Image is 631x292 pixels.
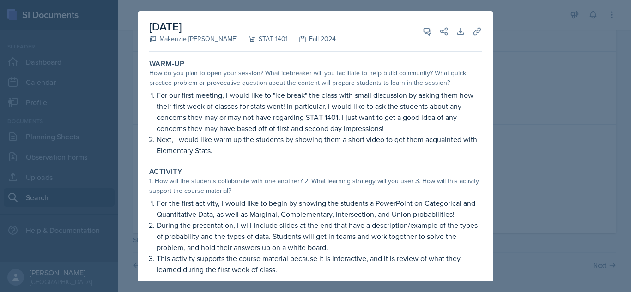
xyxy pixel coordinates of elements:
label: Activity [149,167,182,176]
label: Warm-Up [149,59,185,68]
p: For our first meeting, I would like to "ice break" the class with small discussion by asking them... [157,89,482,134]
p: Next, I would like warm up the students by showing them a short video to get them acquainted with... [157,134,482,156]
p: During the presentation, I will include slides at the end that have a description/example of the ... [157,220,482,253]
div: How do you plan to open your session? What icebreaker will you facilitate to help build community... [149,68,482,88]
div: Makenzie [PERSON_NAME] [149,34,237,44]
p: For the first activity, I would like to begin by showing the students a PowerPoint on Categorical... [157,197,482,220]
div: Fall 2024 [288,34,336,44]
p: This activity supports the course material because it is interactive, and it is review of what th... [157,253,482,275]
div: STAT 1401 [237,34,288,44]
div: 1. How will the students collaborate with one another? 2. What learning strategy will you use? 3.... [149,176,482,196]
h2: [DATE] [149,18,336,35]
